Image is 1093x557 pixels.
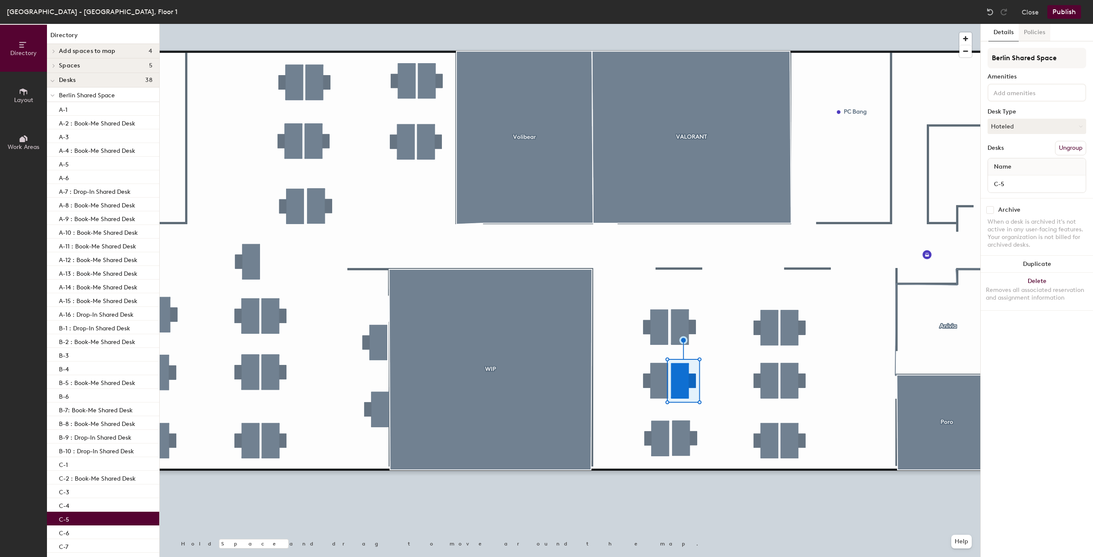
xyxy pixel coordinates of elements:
div: Desks [988,145,1004,152]
p: A-8 : Book-Me Shared Desk [59,199,135,209]
p: C-7 [59,541,68,551]
p: B-9 : Drop-In Shared Desk [59,432,132,441]
p: B-5 : Book-Me Shared Desk [59,377,135,387]
p: A-5 [59,158,69,168]
div: Archive [998,207,1020,213]
p: B-10 : Drop-In Shared Desk [59,445,134,455]
div: Removes all associated reservation and assignment information [986,286,1088,302]
span: Layout [14,96,33,104]
p: A-6 [59,172,69,182]
input: Unnamed desk [990,178,1084,190]
span: Add spaces to map [59,48,116,55]
p: B-7: Book-Me Shared Desk [59,404,133,414]
p: A-11 : Book-Me Shared Desk [59,240,136,250]
p: A-2 : Book-Me Shared Desk [59,117,135,127]
button: Policies [1019,24,1050,41]
img: Undo [986,8,994,16]
p: A-1 [59,104,67,114]
p: B-3 [59,350,69,359]
span: Directory [10,50,37,57]
button: Close [1022,5,1039,19]
button: Ungroup [1055,141,1086,155]
button: Help [951,535,972,548]
p: C-2 : Book-Me Shared Desk [59,472,136,482]
p: A-4 : Book-Me Shared Desk [59,145,135,155]
p: B-8 : Book-Me Shared Desk [59,418,135,428]
div: Amenities [988,73,1086,80]
p: A-15 : Book-Me Shared Desk [59,295,137,305]
input: Add amenities [992,87,1069,97]
h1: Directory [47,31,159,44]
p: A-14 : Book-Me Shared Desk [59,281,137,291]
button: Details [988,24,1019,41]
p: A-13 : Book-Me Shared Desk [59,268,137,277]
p: C-1 [59,459,68,469]
span: Berlin Shared Space [59,92,115,99]
p: B-2 : Book-Me Shared Desk [59,336,135,346]
p: A-9 : Book-Me Shared Desk [59,213,135,223]
div: [GEOGRAPHIC_DATA] - [GEOGRAPHIC_DATA], Floor 1 [7,6,178,17]
p: A-16 : Drop-In Shared Desk [59,309,134,318]
p: A-3 [59,131,69,141]
span: Desks [59,77,76,84]
span: Name [990,159,1016,175]
p: A-7 : Drop-In Shared Desk [59,186,131,195]
p: C-4 [59,500,69,510]
p: C-5 [59,513,69,523]
img: Redo [999,8,1008,16]
button: Duplicate [981,256,1093,273]
div: Desk Type [988,108,1086,115]
span: 5 [149,62,152,69]
button: Publish [1047,5,1081,19]
p: B-1 : Drop-In Shared Desk [59,322,130,332]
span: 38 [145,77,152,84]
p: A-10 : Book-Me Shared Desk [59,227,138,236]
p: C-6 [59,527,69,537]
span: Spaces [59,62,80,69]
div: When a desk is archived it's not active in any user-facing features. Your organization is not bil... [988,218,1086,249]
span: Work Areas [8,143,39,151]
p: C-3 [59,486,69,496]
span: 4 [149,48,152,55]
button: Hoteled [988,119,1086,134]
button: DeleteRemoves all associated reservation and assignment information [981,273,1093,310]
p: B-6 [59,391,69,400]
p: B-4 [59,363,69,373]
p: A-12 : Book-Me Shared Desk [59,254,137,264]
